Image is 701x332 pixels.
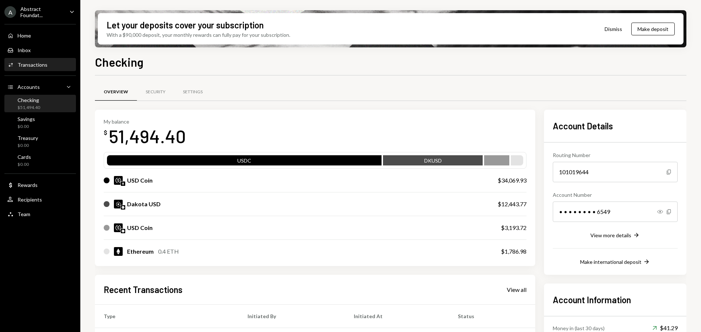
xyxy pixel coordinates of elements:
[18,154,31,160] div: Cards
[18,105,40,111] div: $51,494.40
[95,304,239,328] th: Type
[114,223,123,232] img: USDC
[4,207,76,220] a: Team
[4,58,76,71] a: Transactions
[553,151,678,159] div: Routing Number
[18,196,42,203] div: Recipients
[104,129,107,136] div: $
[114,176,123,185] img: USDC
[18,84,40,90] div: Accounts
[95,83,137,101] a: Overview
[4,133,76,150] a: Treasury$0.00
[18,211,30,217] div: Team
[107,19,264,31] div: Let your deposits cover your subscription
[501,223,526,232] div: $3,193.72
[4,193,76,206] a: Recipients
[4,152,76,169] a: Cards$0.00
[18,116,35,122] div: Savings
[109,125,186,148] div: 51,494.40
[4,6,16,18] div: A
[580,258,650,266] button: Make international deposit
[4,178,76,191] a: Rewards
[127,223,153,232] div: USD Coin
[127,176,153,185] div: USD Coin
[4,43,76,56] a: Inbox
[590,231,640,239] button: View more details
[383,157,483,167] div: DKUSD
[507,285,526,293] a: View all
[121,229,125,233] img: base-mainnet
[95,55,143,69] h1: Checking
[18,124,35,130] div: $0.00
[18,47,31,53] div: Inbox
[104,118,186,125] div: My balance
[449,304,535,328] th: Status
[174,83,211,101] a: Settings
[18,97,40,103] div: Checking
[631,23,675,35] button: Make deposit
[137,83,174,101] a: Security
[158,247,179,256] div: 0.4 ETH
[498,176,526,185] div: $34,069.93
[4,29,76,42] a: Home
[18,135,38,141] div: Treasury
[18,62,47,68] div: Transactions
[121,181,125,186] img: ethereum-mainnet
[553,191,678,199] div: Account Number
[18,182,38,188] div: Rewards
[239,304,345,328] th: Initiated By
[4,80,76,93] a: Accounts
[498,200,526,208] div: $12,443.77
[553,324,605,332] div: Money in (last 30 days)
[595,20,631,38] button: Dismiss
[18,161,31,168] div: $0.00
[20,6,64,18] div: Abstract Foundat...
[18,32,31,39] div: Home
[4,95,76,112] a: Checking$51,494.40
[345,304,449,328] th: Initiated At
[104,284,183,296] h2: Recent Transactions
[553,162,678,182] div: 101019644
[580,259,641,265] div: Make international deposit
[553,202,678,222] div: • • • • • • • • 6549
[590,232,631,238] div: View more details
[18,142,38,149] div: $0.00
[107,31,290,39] div: With a $90,000 deposit, your monthly rewards can fully pay for your subscription.
[114,247,123,256] img: ETH
[127,247,154,256] div: Ethereum
[501,247,526,256] div: $1,786.98
[553,294,678,306] h2: Account Information
[107,157,382,167] div: USDC
[104,89,128,95] div: Overview
[114,200,123,208] img: DKUSD
[121,205,125,210] img: base-mainnet
[146,89,165,95] div: Security
[183,89,203,95] div: Settings
[4,114,76,131] a: Savings$0.00
[127,200,161,208] div: Dakota USD
[553,120,678,132] h2: Account Details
